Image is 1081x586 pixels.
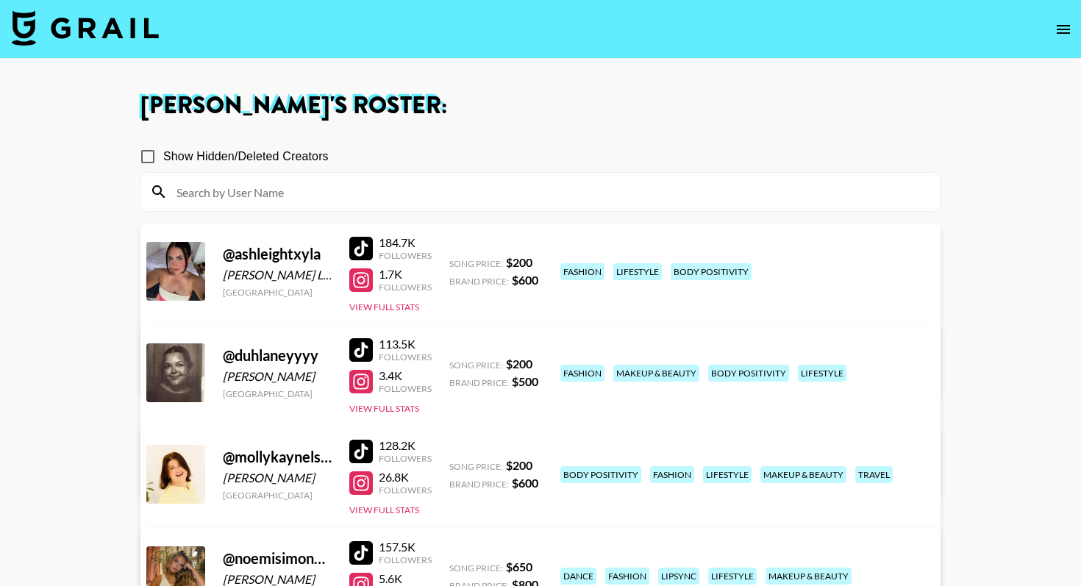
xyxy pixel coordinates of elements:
div: lifestyle [703,466,752,483]
div: 5.6K [379,571,432,586]
span: Brand Price: [449,479,509,490]
img: Grail Talent [12,10,159,46]
div: @ duhlaneyyyy [223,346,332,365]
button: open drawer [1049,15,1078,44]
strong: $ 600 [512,476,538,490]
button: View Full Stats [349,403,419,414]
div: Followers [379,453,432,464]
div: travel [855,466,893,483]
span: Brand Price: [449,276,509,287]
div: lifestyle [708,568,757,585]
span: Song Price: [449,360,503,371]
div: makeup & beauty [760,466,846,483]
strong: $ 200 [506,255,532,269]
div: [PERSON_NAME] Lusetich-[PERSON_NAME] [223,268,332,282]
strong: $ 600 [512,273,538,287]
div: Followers [379,351,432,362]
div: [GEOGRAPHIC_DATA] [223,490,332,501]
div: body positivity [708,365,789,382]
div: @ noemisimoncouceiro [223,549,332,568]
div: makeup & beauty [766,568,852,585]
div: 128.2K [379,438,432,453]
div: 157.5K [379,540,432,554]
div: fashion [560,365,604,382]
input: Search by User Name [168,180,931,204]
strong: $ 650 [506,560,532,574]
div: Followers [379,282,432,293]
div: Followers [379,554,432,565]
div: 3.4K [379,368,432,383]
div: 1.7K [379,267,432,282]
div: fashion [560,263,604,280]
button: View Full Stats [349,301,419,312]
strong: $ 500 [512,374,538,388]
div: body positivity [560,466,641,483]
div: 26.8K [379,470,432,485]
div: lipsync [658,568,699,585]
button: View Full Stats [349,504,419,515]
div: [PERSON_NAME] [223,369,332,384]
div: fashion [650,466,694,483]
span: Show Hidden/Deleted Creators [163,148,329,165]
span: Song Price: [449,258,503,269]
div: [PERSON_NAME] [223,471,332,485]
div: fashion [605,568,649,585]
strong: $ 200 [506,458,532,472]
div: @ mollykaynelson [223,448,332,466]
div: lifestyle [798,365,846,382]
div: makeup & beauty [613,365,699,382]
span: Brand Price: [449,377,509,388]
div: [GEOGRAPHIC_DATA] [223,388,332,399]
div: dance [560,568,596,585]
div: @ ashleightxyla [223,245,332,263]
div: Followers [379,383,432,394]
h1: [PERSON_NAME] 's Roster: [140,94,941,118]
span: Song Price: [449,562,503,574]
strong: $ 200 [506,357,532,371]
div: lifestyle [613,263,662,280]
div: 184.7K [379,235,432,250]
div: Followers [379,250,432,261]
div: 113.5K [379,337,432,351]
div: body positivity [671,263,752,280]
div: Followers [379,485,432,496]
span: Song Price: [449,461,503,472]
div: [GEOGRAPHIC_DATA] [223,287,332,298]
